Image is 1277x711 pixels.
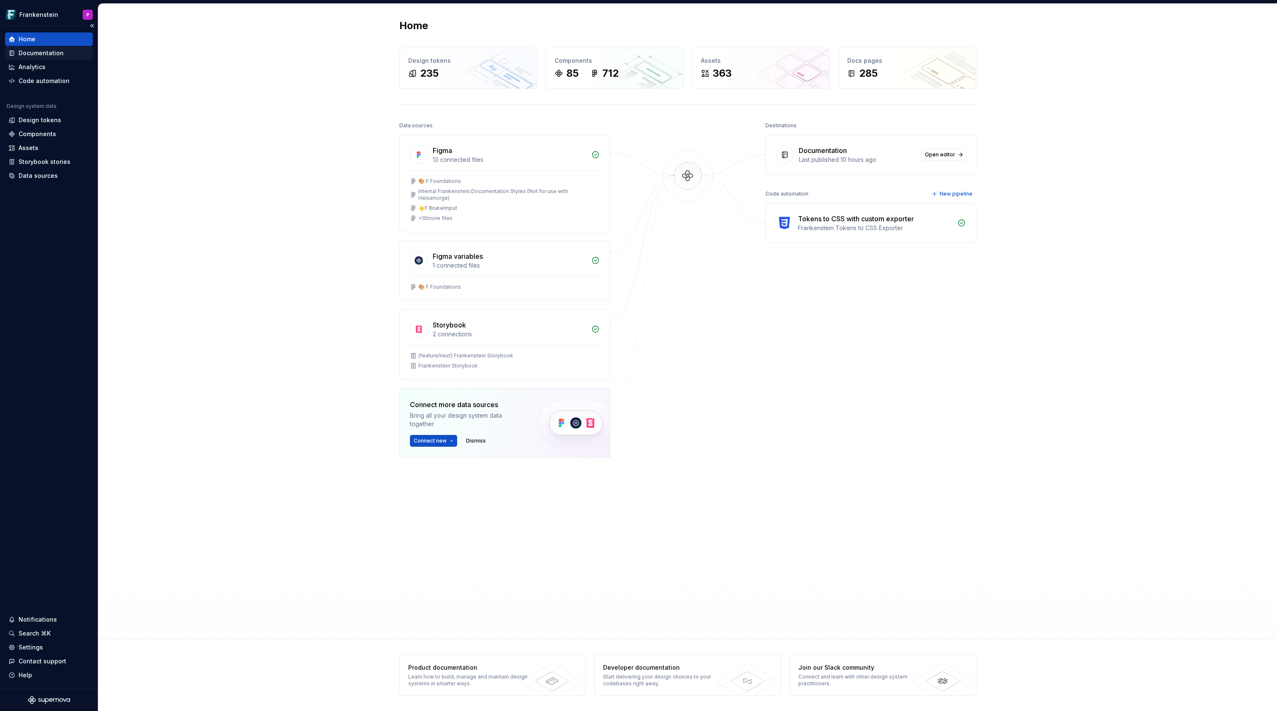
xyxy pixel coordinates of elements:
h2: Home [399,19,428,32]
div: Data sources [399,120,433,131]
div: 👆F Brukerinput [418,205,457,212]
div: Design tokens [408,56,528,65]
div: Figma [433,145,452,156]
a: Open editor [921,149,966,161]
div: Help [19,671,32,679]
a: Storybook2 connections(feature/next) Frankenstein StorybookFrankenstein Storybook [399,309,610,380]
div: Frankenstein Tokens to CSS Exporter [798,224,952,232]
div: Join our Slack community [798,663,921,672]
button: Connect new [410,435,457,447]
a: Home [5,32,93,46]
div: 🎨 F Foundations [418,178,461,185]
div: 1 connected files [433,261,586,270]
a: Assets [5,141,93,155]
button: Collapse sidebar [86,20,98,32]
button: FrankensteinP [2,5,96,24]
div: Destinations [765,120,797,131]
span: Dismiss [466,437,486,444]
div: Home [19,35,35,43]
a: Figma13 connected files🎨 F FoundationsInternal Frankenstein Documentation Styles (Not for use wit... [399,135,610,232]
div: 712 [602,67,619,80]
div: 285 [859,67,878,80]
div: Settings [19,643,43,652]
a: Documentation [5,46,93,60]
div: Analytics [19,63,46,71]
div: Frankenstein Storybook [418,362,478,369]
button: New pipeline [929,188,976,200]
div: Product documentation [408,663,531,672]
div: Internal Frankenstein Documentation Styles (Not for use with Helsenorge) [418,188,600,201]
div: Components [555,56,675,65]
div: Code automation [765,188,808,200]
a: Settings [5,641,93,654]
div: Design system data [7,103,57,110]
button: Notifications [5,613,93,626]
div: Learn how to build, manage and maintain design systems in smarter ways. [408,673,531,687]
div: Documentation [799,145,847,156]
div: Storybook [433,320,466,330]
svg: Supernova Logo [28,696,70,704]
div: Docs pages [847,56,967,65]
button: Help [5,668,93,682]
div: Frankenstein [19,11,58,19]
a: Data sources [5,169,93,182]
span: Open editor [925,151,955,158]
span: New pipeline [940,190,973,197]
a: Components85712 [546,48,684,89]
a: Design tokens [5,113,93,127]
a: Product documentationLearn how to build, manage and maintain design systems in smarter ways. [399,655,586,696]
div: 2 connections [433,330,586,338]
a: Assets363 [692,48,830,89]
a: Docs pages285 [838,48,976,89]
div: Figma variables [433,251,483,261]
div: Contact support [19,657,66,665]
a: Storybook stories [5,155,93,169]
div: 🎨 F Foundations [418,284,461,290]
div: Last published 10 hours ago [799,156,916,164]
div: Storybook stories [19,158,70,166]
div: Documentation [19,49,64,57]
div: 363 [713,67,732,80]
div: Tokens to CSS with custom exporter [798,214,914,224]
div: Code automation [19,77,70,85]
button: Dismiss [462,435,490,447]
div: Developer documentation [603,663,726,672]
div: Connect and learn with other design system practitioners. [798,673,921,687]
div: P [86,11,89,18]
button: Search ⌘K [5,627,93,640]
a: Design tokens235 [399,48,537,89]
div: + 10 more files [418,215,453,222]
div: Assets [19,144,38,152]
span: Connect new [414,437,447,444]
div: Design tokens [19,116,61,124]
div: Notifications [19,615,57,624]
div: Bring all your design system data together. [410,411,524,428]
img: d720e2f0-216c-474b-bea5-031157028467.png [6,10,16,20]
a: Components [5,127,93,141]
button: Contact support [5,655,93,668]
div: 13 connected files [433,156,586,164]
div: 85 [566,67,579,80]
a: Figma variables1 connected files🎨 F Foundations [399,241,610,301]
div: Assets [701,56,821,65]
div: Start delivering your design choices to your codebases right away. [603,673,726,687]
a: Join our Slack communityConnect and learn with other design system practitioners. [789,655,976,696]
div: Data sources [19,172,58,180]
div: Components [19,130,56,138]
a: Developer documentationStart delivering your design choices to your codebases right away. [594,655,781,696]
div: Connect more data sources [410,400,524,410]
a: Code automation [5,74,93,88]
div: Search ⌘K [19,629,51,638]
div: (feature/next) Frankenstein Storybook [418,352,513,359]
div: 235 [420,67,439,80]
a: Analytics [5,60,93,74]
